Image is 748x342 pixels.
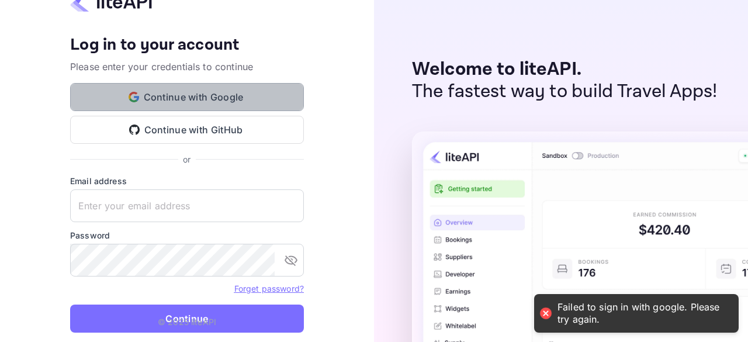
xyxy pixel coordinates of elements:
[70,83,304,111] button: Continue with Google
[183,153,191,165] p: or
[70,189,304,222] input: Enter your email address
[70,229,304,241] label: Password
[70,116,304,144] button: Continue with GitHub
[70,305,304,333] button: Continue
[234,284,304,293] a: Forget password?
[557,301,727,326] div: Failed to sign in with google. Please try again.
[412,58,718,81] p: Welcome to liteAPI.
[70,175,304,187] label: Email address
[70,35,304,56] h4: Log in to your account
[70,60,304,74] p: Please enter your credentials to continue
[412,81,718,103] p: The fastest way to build Travel Apps!
[158,316,216,328] p: © 2025 liteAPI
[279,248,303,272] button: toggle password visibility
[234,282,304,294] a: Forget password?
